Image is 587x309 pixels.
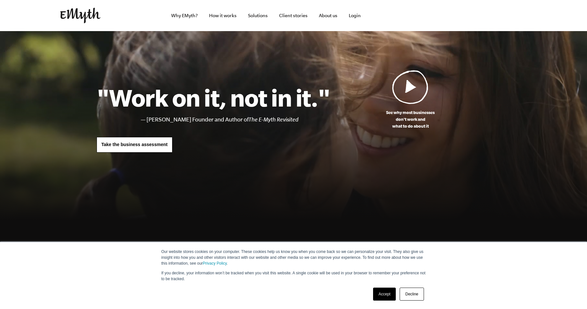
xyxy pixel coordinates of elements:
p: See why most businesses don't work and what to do about it [330,109,491,130]
p: If you decline, your information won’t be tracked when you visit this website. A single cookie wi... [161,270,426,282]
a: Privacy Policy [203,261,227,266]
a: Accept [373,288,396,301]
span: Take the business assessment [101,142,168,147]
a: Decline [400,288,424,301]
li: [PERSON_NAME] Founder and Author of [147,115,330,124]
i: The E-Myth Revisited [249,116,299,123]
img: Play Video [392,70,429,104]
iframe: Embedded CTA [459,8,527,23]
a: See why most businessesdon't work andwhat to do about it [330,70,491,130]
img: EMyth [60,8,100,23]
a: Take the business assessment [97,137,172,153]
iframe: Embedded CTA [388,8,456,23]
p: Our website stores cookies on your computer. These cookies help us know you when you come back so... [161,249,426,266]
h1: "Work on it, not in it." [97,83,330,112]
